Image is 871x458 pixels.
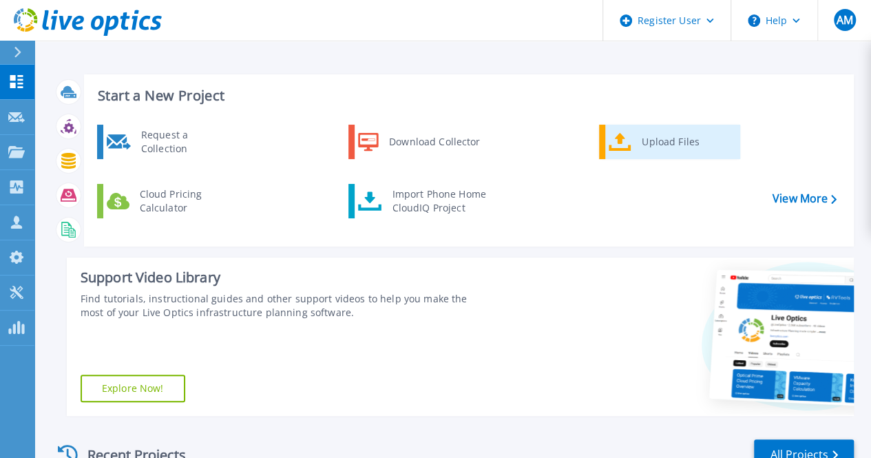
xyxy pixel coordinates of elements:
div: Cloud Pricing Calculator [133,187,235,215]
a: Request a Collection [97,125,238,159]
div: Request a Collection [134,128,235,156]
div: Download Collector [382,128,486,156]
a: View More [773,192,837,205]
div: Find tutorials, instructional guides and other support videos to help you make the most of your L... [81,292,490,320]
span: AM [836,14,852,25]
div: Upload Files [635,128,737,156]
div: Import Phone Home CloudIQ Project [385,187,492,215]
a: Cloud Pricing Calculator [97,184,238,218]
a: Explore Now! [81,375,185,402]
h3: Start a New Project [98,88,836,103]
a: Download Collector [348,125,490,159]
div: Support Video Library [81,269,490,287]
a: Upload Files [599,125,740,159]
